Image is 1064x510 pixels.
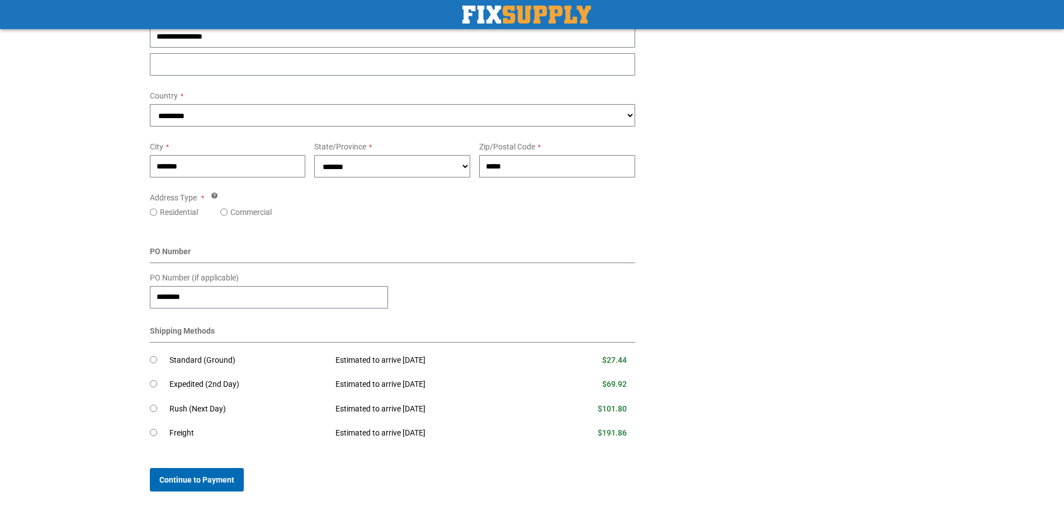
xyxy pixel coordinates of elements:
td: Rush (Next Day) [169,397,328,422]
td: Estimated to arrive [DATE] [327,397,543,422]
a: store logo [462,6,591,24]
span: $69.92 [602,380,627,389]
span: Address Type [150,193,197,202]
div: Shipping Methods [150,325,636,343]
span: Country [150,91,178,100]
label: Commercial [230,207,272,218]
td: Standard (Ground) [169,348,328,373]
span: City [150,142,163,151]
label: Residential [160,207,198,218]
span: State/Province [314,142,366,151]
div: PO Number [150,246,636,263]
span: $101.80 [598,404,627,413]
img: Fix Industrial Supply [462,6,591,24]
td: Estimated to arrive [DATE] [327,348,543,373]
span: $27.44 [602,355,627,364]
td: Estimated to arrive [DATE] [327,372,543,397]
span: Zip/Postal Code [479,142,535,151]
span: $191.86 [598,428,627,437]
span: PO Number (if applicable) [150,273,239,282]
span: Continue to Payment [159,475,234,484]
button: Continue to Payment [150,468,244,492]
td: Freight [169,421,328,446]
td: Estimated to arrive [DATE] [327,421,543,446]
td: Expedited (2nd Day) [169,372,328,397]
